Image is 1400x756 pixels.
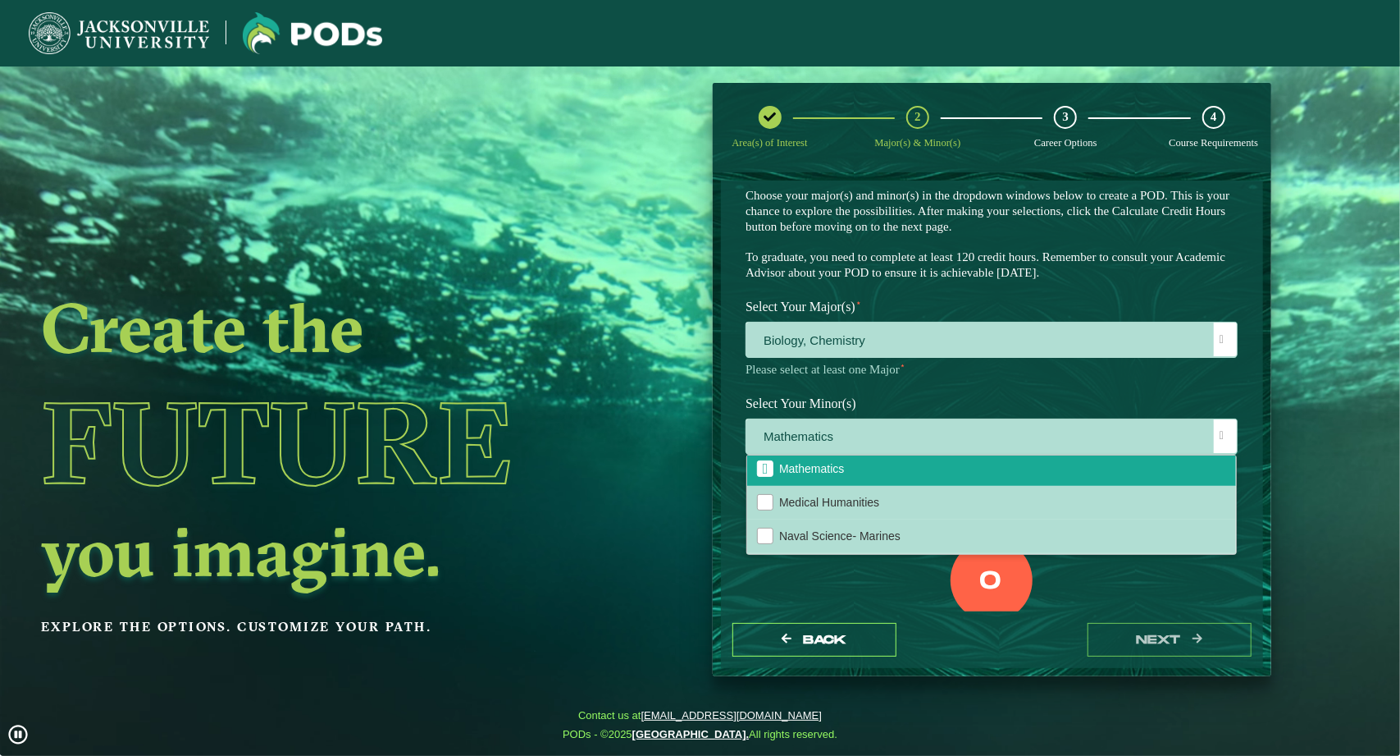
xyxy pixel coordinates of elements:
[779,462,844,475] span: Mathematics
[41,615,589,639] p: Explore the options. Customize your path.
[855,297,862,309] sup: ⋆
[900,360,905,370] sup: ⋆
[29,12,209,54] img: Jacksonville University logo
[733,292,1250,323] label: Select Your Major(s)
[747,486,1236,520] li: Medical Humanities
[1211,109,1217,125] span: 4
[914,109,921,125] span: 2
[641,709,822,722] a: [EMAIL_ADDRESS][DOMAIN_NAME]
[733,388,1250,419] label: Select Your Minor(s)
[746,188,1238,281] p: Choose your major(s) and minor(s) in the dropdown windows below to create a POD. This is your cha...
[779,529,901,543] span: Naval Science- Marines
[732,137,807,149] span: Area(s) of Interest
[746,362,1238,378] p: Please select at least one Major
[747,553,1236,587] li: Naval Science- Navy
[243,12,382,54] img: Jacksonville University logo
[779,496,879,509] span: Medical Humanities
[746,419,1237,455] span: Mathematics
[563,709,837,722] span: Contact us at
[874,137,960,149] span: Major(s) & Minor(s)
[1034,137,1097,149] span: Career Options
[980,566,1002,598] label: 0
[1088,623,1252,657] button: next
[41,293,589,362] h2: Create the
[732,623,896,657] button: Back
[1063,109,1069,125] span: 3
[41,368,589,517] h1: Future
[563,728,837,741] span: PODs - ©2025 All rights reserved.
[747,452,1236,486] li: Mathematics
[746,323,1237,358] span: Biology, Chemistry
[41,517,589,586] h2: you imagine.
[803,633,846,647] span: Back
[632,728,750,740] a: [GEOGRAPHIC_DATA].
[1169,137,1258,149] span: Course Requirements
[747,520,1236,553] li: Naval Science- Marines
